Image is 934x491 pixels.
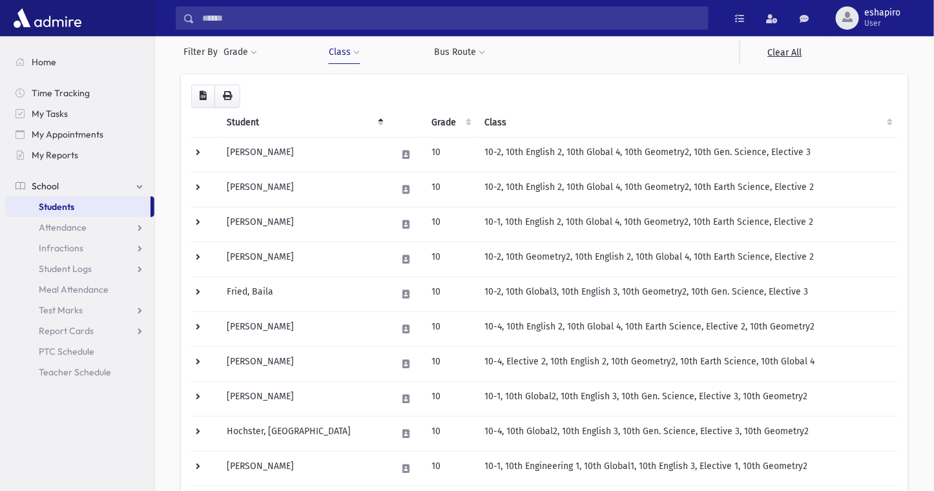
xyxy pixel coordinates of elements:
[219,451,389,486] td: [PERSON_NAME]
[194,6,708,30] input: Search
[183,45,223,59] span: Filter By
[477,311,898,346] td: 10-4, 10th English 2, 10th Global 4, 10th Earth Science, Elective 2, 10th Geometry2
[32,56,56,68] span: Home
[477,381,898,416] td: 10-1, 10th Global2, 10th English 3, 10th Gen. Science, Elective 3, 10th Geometry2
[5,258,154,279] a: Student Logs
[191,85,215,108] button: CSV
[32,87,90,99] span: Time Tracking
[5,217,154,238] a: Attendance
[477,207,898,242] td: 10-1, 10th English 2, 10th Global 4, 10th Geometry2, 10th Earth Science, Elective 2
[477,242,898,277] td: 10-2, 10th Geometry2, 10th English 2, 10th Global 4, 10th Earth Science, Elective 2
[39,222,87,233] span: Attendance
[214,85,240,108] button: Print
[424,311,477,346] td: 10
[5,196,150,217] a: Students
[424,277,477,311] td: 10
[5,238,154,258] a: Infractions
[864,8,900,18] span: eshapiro
[424,346,477,381] td: 10
[424,451,477,486] td: 10
[39,346,94,357] span: PTC Schedule
[219,108,389,138] th: Student: activate to sort column descending
[32,180,59,192] span: School
[477,108,898,138] th: Class: activate to sort column ascending
[219,172,389,207] td: [PERSON_NAME]
[477,346,898,381] td: 10-4, Elective 2, 10th English 2, 10th Geometry2, 10th Earth Science, 10th Global 4
[424,416,477,451] td: 10
[219,137,389,172] td: [PERSON_NAME]
[424,242,477,277] td: 10
[219,311,389,346] td: [PERSON_NAME]
[5,362,154,382] a: Teacher Schedule
[219,207,389,242] td: [PERSON_NAME]
[424,108,477,138] th: Grade: activate to sort column ascending
[10,5,85,31] img: AdmirePro
[39,325,94,337] span: Report Cards
[477,416,898,451] td: 10-4, 10th Global2, 10th English 3, 10th Gen. Science, Elective 3, 10th Geometry2
[477,277,898,311] td: 10-2, 10th Global3, 10th English 3, 10th Geometry2, 10th Gen. Science, Elective 3
[5,52,154,72] a: Home
[5,145,154,165] a: My Reports
[39,201,74,213] span: Students
[424,207,477,242] td: 10
[223,41,258,64] button: Grade
[424,137,477,172] td: 10
[740,41,829,64] a: Clear All
[424,172,477,207] td: 10
[39,242,83,254] span: Infractions
[219,381,389,416] td: [PERSON_NAME]
[32,149,78,161] span: My Reports
[5,300,154,320] a: Test Marks
[477,137,898,172] td: 10-2, 10th English 2, 10th Global 4, 10th Geometry2, 10th Gen. Science, Elective 3
[39,304,83,316] span: Test Marks
[5,83,154,103] a: Time Tracking
[32,108,68,120] span: My Tasks
[32,129,103,140] span: My Appointments
[219,346,389,381] td: [PERSON_NAME]
[5,341,154,362] a: PTC Schedule
[5,176,154,196] a: School
[477,172,898,207] td: 10-2, 10th English 2, 10th Global 4, 10th Geometry2, 10th Earth Science, Elective 2
[219,242,389,277] td: [PERSON_NAME]
[477,451,898,486] td: 10-1, 10th Engineering 1, 10th Global1, 10th English 3, Elective 1, 10th Geometry2
[5,124,154,145] a: My Appointments
[39,284,109,295] span: Meal Attendance
[5,103,154,124] a: My Tasks
[434,41,486,64] button: Bus Route
[424,381,477,416] td: 10
[328,41,360,64] button: Class
[864,18,900,28] span: User
[5,279,154,300] a: Meal Attendance
[219,277,389,311] td: Fried, Baila
[5,320,154,341] a: Report Cards
[219,416,389,451] td: Hochster, [GEOGRAPHIC_DATA]
[39,366,111,378] span: Teacher Schedule
[39,263,92,275] span: Student Logs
